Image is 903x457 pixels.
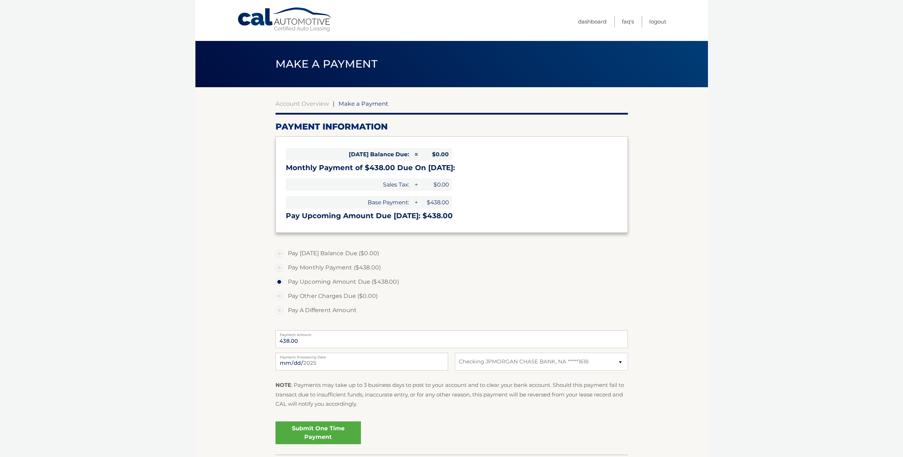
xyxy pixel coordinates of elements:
label: Pay Monthly Payment ($438.00) [275,261,628,275]
label: Pay Other Charges Due ($0.00) [275,289,628,303]
label: Pay [DATE] Balance Due ($0.00) [275,246,628,261]
a: Cal Automotive [237,7,333,32]
span: $438.00 [420,196,452,209]
input: Payment Date [275,353,448,371]
label: Pay Upcoming Amount Due ($438.00) [275,275,628,289]
a: Account Overview [275,100,329,107]
span: + [412,196,419,209]
label: Payment Amount [275,330,628,336]
span: [DATE] Balance Due: [286,148,412,161]
a: FAQ's [622,16,634,27]
span: Base Payment: [286,196,412,209]
span: + [412,178,419,191]
p: : Payments may take up to 3 business days to post to your account and to clear your bank account.... [275,380,628,409]
a: Submit One Time Payment [275,421,361,444]
span: | [333,100,335,107]
h3: Monthly Payment of $438.00 Due On [DATE]: [286,163,618,172]
strong: NOTE [275,382,291,388]
span: $0.00 [420,178,452,191]
span: = [412,148,419,161]
h2: Payment Information [275,121,628,132]
h3: Pay Upcoming Amount Due [DATE]: $438.00 [286,211,618,220]
span: Make a Payment [338,100,388,107]
label: Payment Processing Date [275,353,448,358]
label: Pay A Different Amount [275,303,628,317]
a: Dashboard [578,16,607,27]
input: Payment Amount [275,330,628,348]
span: Make a Payment [275,57,378,70]
span: $0.00 [420,148,452,161]
a: Logout [649,16,666,27]
span: Sales Tax: [286,178,412,191]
